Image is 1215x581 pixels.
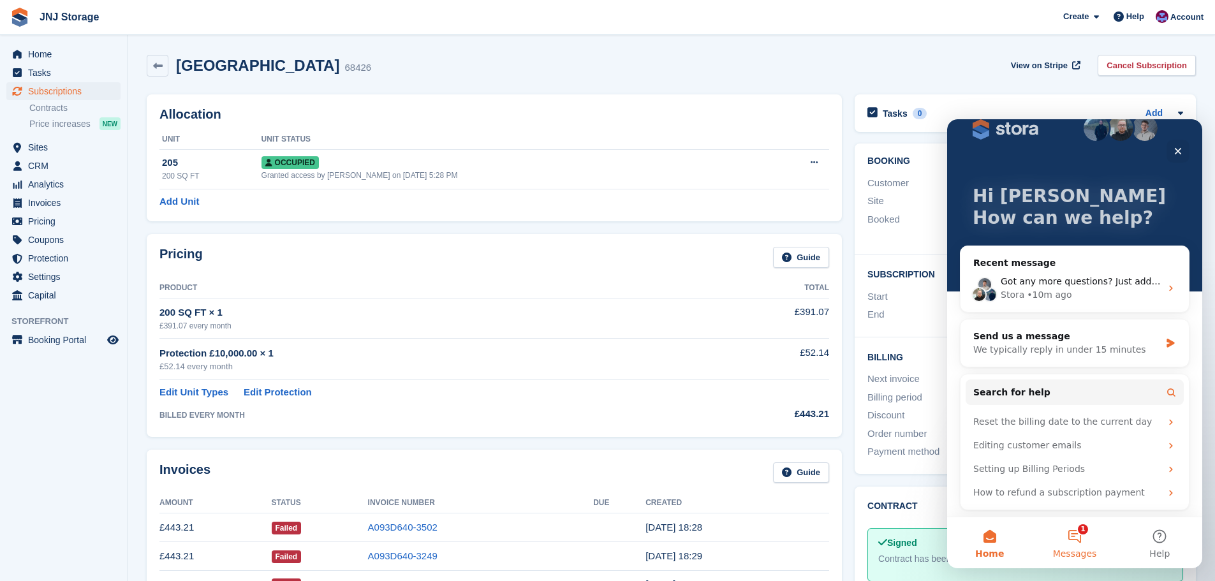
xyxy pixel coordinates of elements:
img: Tom avatar [24,168,40,183]
span: Capital [28,286,105,304]
div: Recent message [26,137,229,151]
a: View on Stripe [1006,55,1083,76]
a: Guide [773,462,829,483]
span: View on Stripe [1011,59,1068,72]
iframe: Intercom live chat [947,119,1202,568]
a: menu [6,175,121,193]
span: Tasks [28,64,105,82]
button: Search for help [18,260,237,286]
div: 200 SQ FT [162,170,261,182]
th: Product [159,278,705,298]
div: BILLED EVERY MONTH [159,409,705,421]
th: Created [645,493,829,513]
th: Status [272,493,368,513]
div: Payment method [867,445,1025,459]
h2: Pricing [159,247,203,268]
td: £443.21 [159,513,272,542]
td: £391.07 [705,298,829,338]
span: Failed [272,550,302,563]
a: Price increases NEW [29,117,121,131]
div: Setting up Billing Periods [18,338,237,362]
h2: Invoices [159,462,210,483]
a: menu [6,157,121,175]
span: Analytics [28,175,105,193]
div: Setting up Billing Periods [26,343,214,357]
th: Due [593,493,645,513]
div: Order number [867,427,1025,441]
th: Unit Status [261,129,762,150]
div: Booked [867,212,1025,239]
a: menu [6,286,121,304]
div: Close [219,20,242,43]
button: Help [170,398,255,449]
a: Contracts [29,102,121,114]
h2: Booking [867,156,1183,166]
div: Granted access by [PERSON_NAME] on [DATE] 5:28 PM [261,170,762,181]
a: menu [6,268,121,286]
h2: Subscription [867,267,1183,280]
h2: [GEOGRAPHIC_DATA] [176,57,339,74]
div: End [867,307,1025,322]
th: Amount [159,493,272,513]
td: £443.21 [159,542,272,571]
div: 200 SQ FT × 1 [159,305,705,320]
img: Brian avatar [35,168,50,183]
span: Pricing [28,212,105,230]
div: Editing customer emails [26,320,214,333]
div: Start [867,290,1025,304]
a: menu [6,212,121,230]
img: Jonathan Scrase [1156,10,1168,23]
h2: Billing [867,350,1183,363]
th: Total [705,278,829,298]
span: Settings [28,268,105,286]
span: Search for help [26,267,103,280]
p: How can we help? [26,88,230,110]
h2: Contract [867,499,918,513]
div: NEW [99,117,121,130]
h2: Tasks [883,108,908,119]
a: Add Unit [159,195,199,209]
div: Customer [867,176,1025,191]
div: £52.14 every month [159,360,705,373]
div: Recent messageBradley avatarTom avatarBrian avatarGot any more questions? Just add them here, and... [13,126,242,193]
th: Invoice Number [368,493,594,513]
div: Reset the billing date to the current day [26,296,214,309]
div: Stora [54,169,77,182]
a: Guide [773,247,829,268]
p: Hi [PERSON_NAME] [26,66,230,88]
span: Help [1126,10,1144,23]
time: 2025-07-09 17:29:24 UTC [645,550,702,561]
div: 68426 [344,61,371,75]
img: stora-icon-8386f47178a22dfd0bd8f6a31ec36ba5ce8667c1dd55bd0f319d3a0aa187defe.svg [10,8,29,27]
div: £443.21 [705,407,829,422]
span: CRM [28,157,105,175]
a: Edit Unit Types [159,385,228,400]
span: Invoices [28,194,105,212]
div: Contract has been confirmed as signed. [878,552,1172,566]
span: Booking Portal [28,331,105,349]
span: Occupied [261,156,319,169]
span: Sites [28,138,105,156]
div: Send us a messageWe typically reply in under 15 minutes [13,200,242,248]
span: Protection [28,249,105,267]
span: Price increases [29,118,91,130]
div: Next invoice [867,372,1025,386]
a: A093D640-3249 [368,550,438,561]
span: Account [1170,11,1204,24]
div: Protection £10,000.00 × 1 [159,346,705,361]
a: Edit Protection [244,385,312,400]
div: Billing period [867,390,1025,405]
h2: Allocation [159,107,829,122]
span: Home [28,430,57,439]
div: Bradley avatarTom avatarBrian avatarGot any more questions? Just add them here, and our team will... [13,145,242,193]
a: menu [6,231,121,249]
span: Got any more questions? Just add them here, and our team will take a look! 😊 [54,157,405,167]
div: 0 [913,108,927,119]
a: menu [6,194,121,212]
a: Cancel Subscription [1098,55,1196,76]
a: A093D640-3502 [368,522,438,533]
time: 2025-08-09 17:28:41 UTC [645,522,702,533]
button: Messages [85,398,170,449]
span: Subscriptions [28,82,105,100]
div: • 10m ago [80,169,124,182]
